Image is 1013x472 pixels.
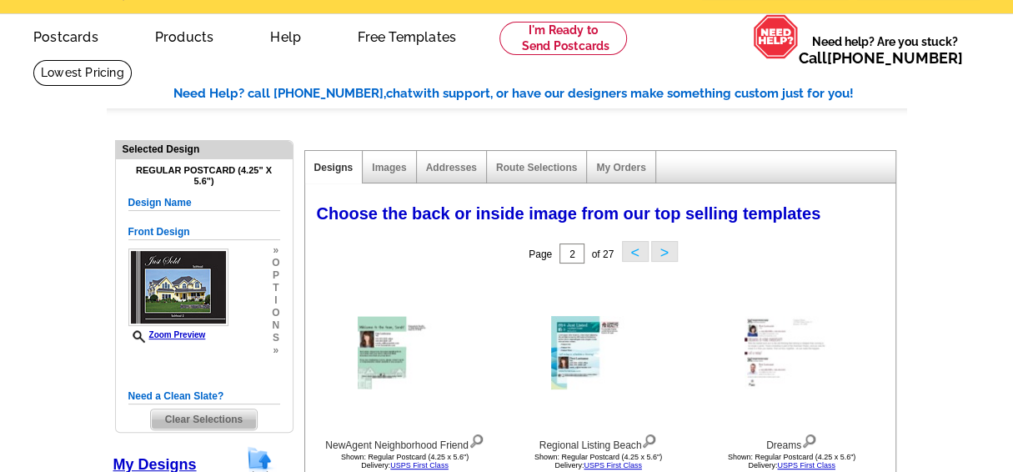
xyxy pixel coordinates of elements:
img: help [753,14,799,59]
span: Call [799,49,963,67]
span: o [272,257,279,269]
a: Designs [314,162,354,173]
button: > [651,241,678,262]
a: USPS First Class [584,461,642,469]
img: Regional Listing Beach [551,316,646,389]
span: n [272,319,279,332]
span: t [272,282,279,294]
h5: Need a Clean Slate? [128,389,280,404]
h5: Front Design [128,224,280,240]
span: chat [386,86,413,101]
a: Postcards [7,16,125,55]
a: Free Templates [331,16,483,55]
h4: Regular Postcard (4.25" x 5.6") [128,165,280,187]
a: USPS First Class [390,461,449,469]
span: Need help? Are you stuck? [799,33,971,67]
span: Choose the back or inside image from our top selling templates [317,204,821,223]
a: Route Selections [496,162,577,173]
div: Shown: Regular Postcard (4.25 x 5.6") Delivery: [313,453,497,469]
a: Images [372,162,406,173]
a: Addresses [426,162,477,173]
div: Regional Listing Beach [507,430,690,453]
a: Help [243,16,328,55]
span: p [272,269,279,282]
img: NewAgent Neighborhood Friend [358,317,453,389]
span: » [272,244,279,257]
span: Clear Selections [151,409,257,429]
span: » [272,344,279,357]
a: Zoom Preview [128,330,206,339]
a: Products [128,16,241,55]
img: view design details [641,430,657,449]
span: i [272,294,279,307]
div: Shown: Regular Postcard (4.25 x 5.6") Delivery: [507,453,690,469]
h5: Design Name [128,195,280,211]
div: Selected Design [116,141,293,157]
a: My Orders [596,162,645,173]
img: view design details [469,430,484,449]
div: NewAgent Neighborhood Friend [313,430,497,453]
span: o [272,307,279,319]
img: GENPRFwhiteLinesBlackS.jpg [128,249,228,326]
span: s [272,332,279,344]
a: [PHONE_NUMBER] [827,49,963,67]
span: of 27 [591,249,614,260]
span: Page [529,249,552,260]
iframe: LiveChat chat widget [680,84,1013,472]
button: < [622,241,649,262]
div: Need Help? call [PHONE_NUMBER], with support, or have our designers make something custom just fo... [173,84,907,103]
